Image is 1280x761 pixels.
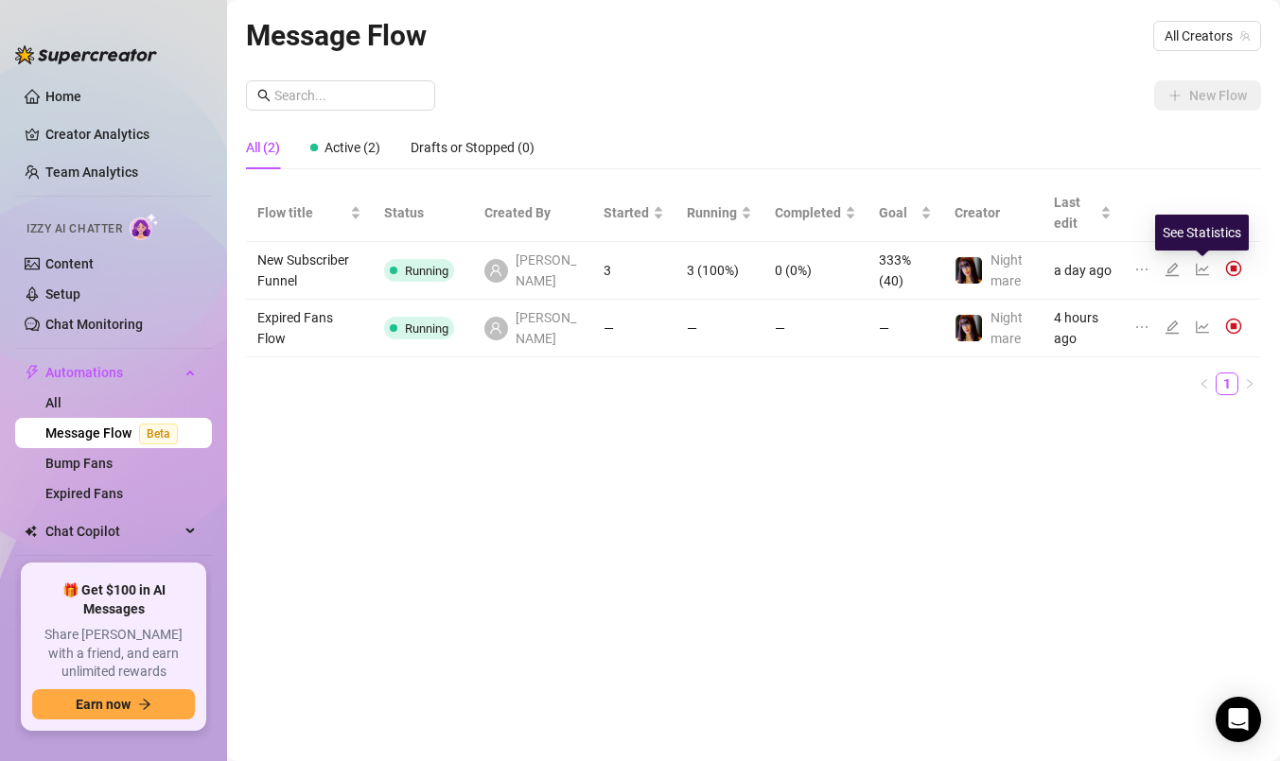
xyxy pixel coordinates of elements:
li: Next Page [1238,372,1261,395]
span: [PERSON_NAME] [516,307,581,349]
span: line-chart [1195,320,1210,335]
span: Running [405,264,448,278]
img: Nightmare [956,315,982,341]
td: 4 hours ago [1043,300,1123,357]
a: Bump Fans [45,456,113,471]
th: Started [592,184,675,242]
th: Running [675,184,763,242]
div: All (2) [246,137,280,158]
span: line-chart [1195,262,1210,277]
span: ellipsis [1134,320,1149,335]
span: Chat Copilot [45,516,180,546]
span: edit [1165,262,1180,277]
a: Message FlowBeta [45,425,185,441]
a: Team Analytics [45,164,138,180]
td: Expired Fans Flow [246,300,373,357]
a: All [45,395,61,410]
div: Open Intercom Messenger [1216,697,1261,742]
td: — [763,300,868,357]
span: Share [PERSON_NAME] with a friend, and earn unlimited rewards [32,626,195,682]
span: All Creators [1165,22,1250,50]
span: user [489,264,502,277]
a: Expired Fans [45,486,123,501]
span: Izzy AI Chatter [26,220,122,238]
th: Status [373,184,473,242]
span: search [257,89,271,102]
a: Creator Analytics [45,119,197,149]
span: Goal [879,202,917,223]
th: Creator [943,184,1043,242]
button: right [1238,372,1261,395]
button: left [1193,372,1216,395]
a: Chat Monitoring [45,317,143,332]
th: Completed [763,184,868,242]
a: Content [45,256,94,271]
td: — [592,300,675,357]
span: Nightmare [991,310,1023,346]
span: 🎁 Get $100 in AI Messages [32,581,195,618]
a: Setup [45,286,80,302]
td: 3 (100%) [675,242,763,300]
span: Last edit [1054,192,1096,233]
span: thunderbolt [25,365,40,380]
img: Chat Copilot [25,525,37,538]
span: Automations [45,357,180,388]
span: user [489,321,502,335]
a: 1 [1217,373,1237,394]
td: 333% (40) [868,242,943,300]
img: logo-BBDzfeDw.svg [15,45,157,64]
span: team [1239,30,1251,42]
span: Beta [139,424,178,444]
th: Last edit [1043,184,1123,242]
span: Earn now [76,697,131,712]
th: Flow title [246,184,373,242]
span: Flow title [257,202,346,223]
img: AI Chatter [130,213,159,240]
input: Search... [274,85,424,106]
td: 0 (0%) [763,242,868,300]
th: Goal [868,184,943,242]
span: arrow-right [138,698,151,711]
span: Nightmare [991,252,1023,288]
span: edit [1165,320,1180,335]
button: Earn nowarrow-right [32,689,195,719]
article: Message Flow [246,13,427,58]
div: Drafts or Stopped (0) [411,137,535,158]
span: Running [687,202,737,223]
a: Home [45,89,81,104]
span: Active (2) [324,140,380,155]
span: Completed [775,202,841,223]
td: — [675,300,763,357]
li: 1 [1216,372,1238,395]
span: ellipsis [1134,262,1149,277]
td: — [868,300,943,357]
td: a day ago [1043,242,1123,300]
th: Created By [473,184,592,242]
li: Previous Page [1193,372,1216,395]
img: svg%3e [1225,318,1242,335]
div: See Statistics [1155,215,1249,251]
img: Nightmare [956,257,982,284]
span: Started [604,202,649,223]
span: [PERSON_NAME] [516,250,581,291]
span: left [1199,378,1210,389]
button: New Flow [1154,80,1261,111]
span: right [1244,378,1255,389]
span: Running [405,321,448,336]
img: svg%3e [1225,260,1242,277]
td: 3 [592,242,675,300]
td: New Subscriber Funnel [246,242,373,300]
